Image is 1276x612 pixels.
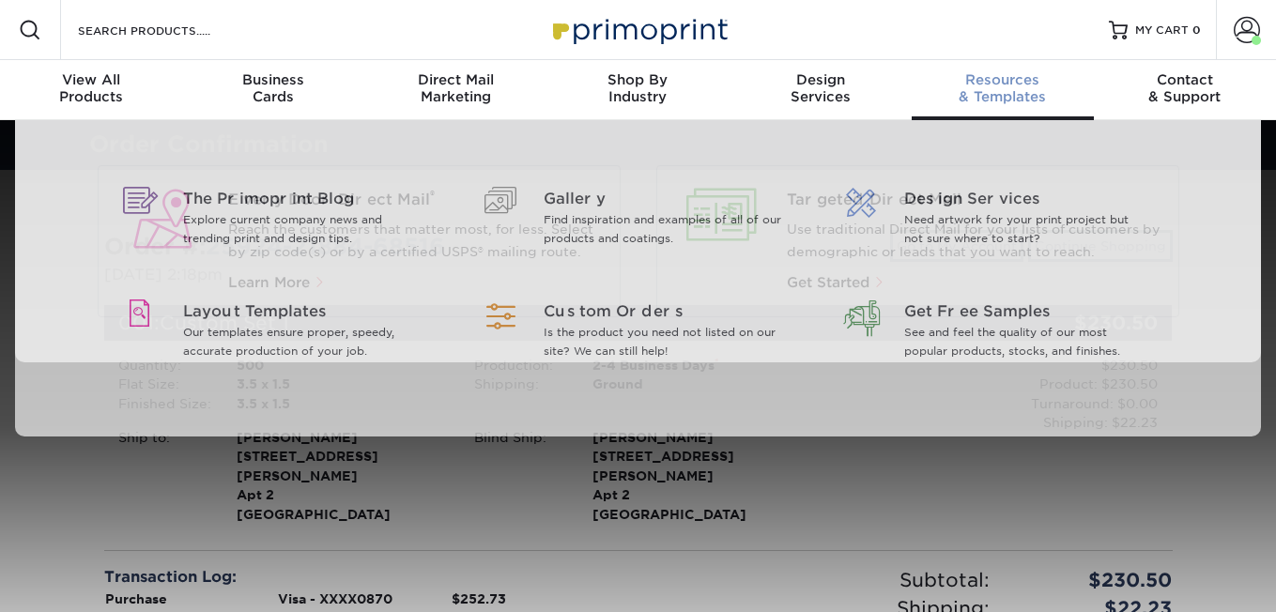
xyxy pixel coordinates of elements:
[182,71,364,105] div: Cards
[472,165,805,278] a: Gallery Find inspiration and examples of all of our products and coatings.
[76,19,259,41] input: SEARCH PRODUCTS.....
[833,278,1165,390] a: Get Free Samples See and feel the quality of our most popular products, stocks, and finishes.
[544,300,787,323] span: Custom Orders
[1094,71,1276,105] div: & Support
[544,188,787,210] span: Gallery
[182,60,364,120] a: BusinessCards
[183,323,426,360] p: Our templates ensure proper, speedy, accurate production of your job.
[912,60,1094,120] a: Resources& Templates
[904,188,1147,210] span: Design Services
[364,71,546,88] span: Direct Mail
[904,323,1147,360] p: See and feel the quality of our most popular products, stocks, and finishes.
[472,278,805,390] a: Custom Orders Is the product you need not listed on our site? We can still help!
[730,60,912,120] a: DesignServices
[833,165,1165,278] a: Design Services Need artwork for your print project but not sure where to start?
[904,300,1147,323] span: Get Free Samples
[1212,548,1257,593] iframe: Intercom live chat
[544,323,787,360] p: Is the product you need not listed on our site? We can still help!
[364,71,546,105] div: Marketing
[112,165,444,278] a: The Primoprint Blog Explore current company news and trending print and design tips.
[545,9,732,50] img: Primoprint
[904,210,1147,248] p: Need artwork for your print project but not sure where to start?
[730,71,912,105] div: Services
[730,71,912,88] span: Design
[912,71,1094,105] div: & Templates
[1135,23,1189,38] span: MY CART
[183,188,426,210] span: The Primoprint Blog
[1192,23,1201,37] span: 0
[1094,60,1276,120] a: Contact& Support
[183,210,426,248] p: Explore current company news and trending print and design tips.
[112,278,444,390] a: Layout Templates Our templates ensure proper, speedy, accurate production of your job.
[546,60,729,120] a: Shop ByIndustry
[912,71,1094,88] span: Resources
[182,71,364,88] span: Business
[1094,71,1276,88] span: Contact
[546,71,729,105] div: Industry
[183,300,426,323] span: Layout Templates
[546,71,729,88] span: Shop By
[364,60,546,120] a: Direct MailMarketing
[544,210,787,248] p: Find inspiration and examples of all of our products and coatings.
